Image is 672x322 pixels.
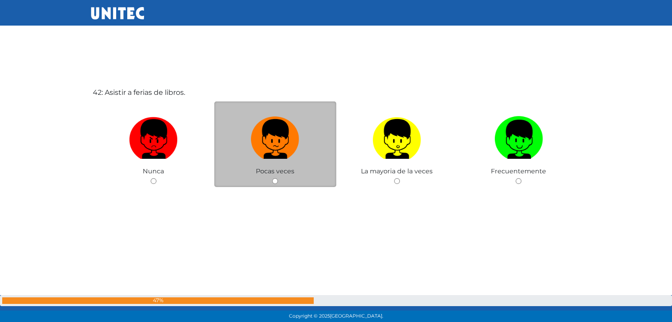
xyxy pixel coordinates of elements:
span: La mayoria de la veces [361,167,433,175]
img: UNITEC [91,7,144,19]
img: La mayoria de la veces [372,113,421,159]
span: Frecuentemente [491,167,546,175]
span: Pocas veces [256,167,294,175]
img: Frecuentemente [494,113,543,159]
img: Nunca [129,113,178,159]
span: Nunca [143,167,164,175]
label: 42: Asistir a ferias de libros. [93,87,185,98]
div: 47% [2,297,314,304]
img: Pocas veces [251,113,300,159]
span: [GEOGRAPHIC_DATA]. [330,313,383,319]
